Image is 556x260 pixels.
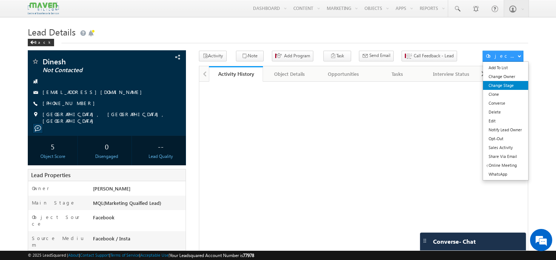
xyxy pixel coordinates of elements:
div: MQL(Marketing Quaified Lead) [91,199,186,210]
div: Activity History [214,70,257,77]
div: 5 [30,139,76,153]
a: Delete [483,108,528,117]
a: Online Meeting [483,161,528,170]
a: Back [28,38,58,45]
label: Object Source [32,214,85,227]
span: Lead Details [28,26,76,38]
div: Object Score [30,153,76,160]
button: Call Feedback - Lead [402,51,457,61]
a: Clone [483,90,528,99]
span: © 2025 LeadSquared | | | | | [28,252,254,259]
span: Add Program [284,53,310,59]
a: Converse [483,99,528,108]
label: Owner [32,185,49,192]
div: Object Actions [486,53,517,59]
div: 0 [84,139,130,153]
a: Edit [483,117,528,125]
span: [GEOGRAPHIC_DATA], [GEOGRAPHIC_DATA], [GEOGRAPHIC_DATA] [43,111,171,124]
a: Opportunities [317,66,370,82]
span: Dinesh [43,58,141,65]
span: Lead Properties [31,171,70,179]
a: WhatsApp [483,170,528,179]
img: carter-drag [422,238,428,244]
span: Not Contacted [43,67,141,74]
button: Note [236,51,264,61]
span: [PERSON_NAME] [93,185,130,192]
span: 77978 [243,253,254,258]
a: Terms of Service [110,253,139,257]
a: Change Owner [483,72,528,81]
a: Add To List [483,63,528,72]
a: Contact Support [80,253,109,257]
div: Tasks [377,70,418,78]
button: Task [323,51,351,61]
button: Add Program [272,51,313,61]
a: Opt-Out [483,134,528,143]
button: Object Actions [483,51,523,62]
div: Back [28,39,54,46]
button: Send Email [359,51,394,61]
div: Lead Quality [138,153,184,160]
div: Disengaged [84,153,130,160]
a: [EMAIL_ADDRESS][DOMAIN_NAME] [43,89,146,95]
a: Change Stage [483,81,528,90]
a: Sales Activity [483,143,528,152]
div: Object Details [269,70,310,78]
a: Object Details [263,66,317,82]
a: Activity History [209,66,263,82]
button: Activity [199,51,227,61]
span: [PHONE_NUMBER] [43,100,99,107]
a: Share Via Email [483,152,528,161]
a: Interview Status [425,66,478,82]
span: Call Feedback - Lead [414,53,454,59]
div: Facebook / Insta [91,235,186,245]
div: Interview Status [430,70,472,78]
img: Custom Logo [28,2,59,15]
div: Opportunities [323,70,364,78]
a: Notify Lead Owner [483,125,528,134]
a: Acceptable Use [140,253,169,257]
label: Main Stage [32,199,76,206]
label: Source Medium [32,235,85,248]
div: -- [138,139,184,153]
div: Facebook [91,214,186,224]
span: Your Leadsquared Account Number is [170,253,254,258]
a: About [68,253,79,257]
span: Converse - Chat [433,238,476,245]
a: Tasks [371,66,425,82]
span: Send Email [369,52,390,59]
